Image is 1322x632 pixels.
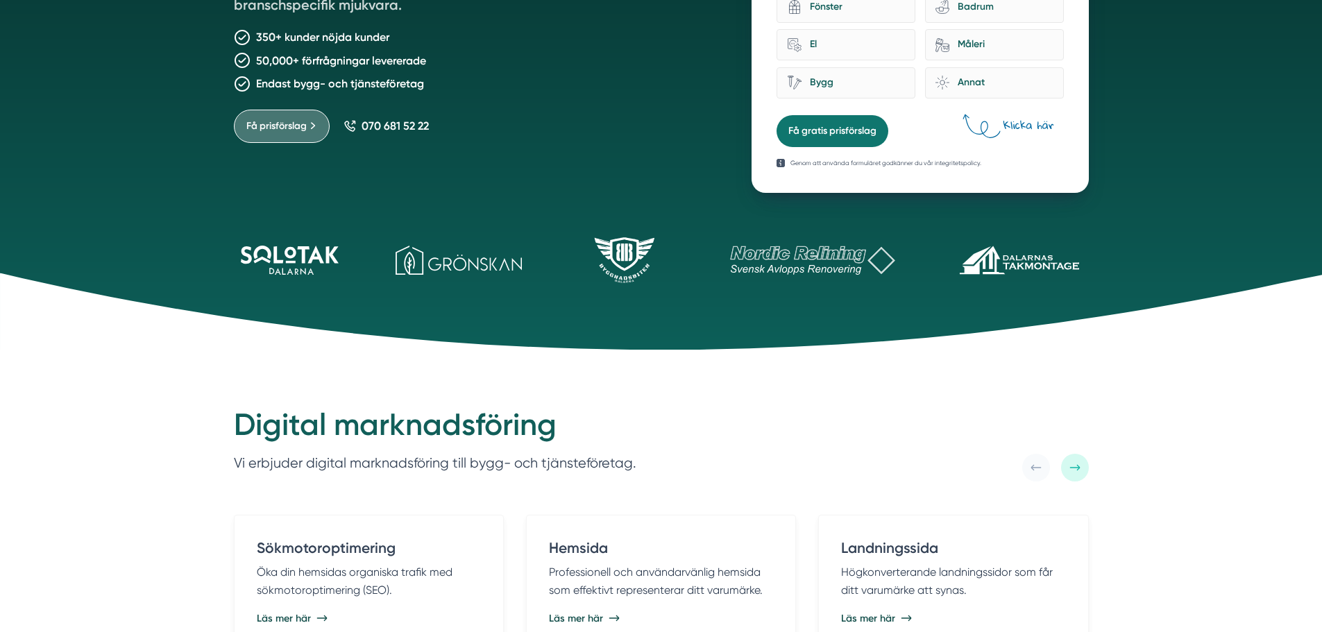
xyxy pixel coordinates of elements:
[841,538,1065,563] h4: Landningssida
[549,611,603,625] span: Läs mer här
[257,563,481,599] p: Öka din hemsidas organiska trafik med sökmotoroptimering (SEO).
[344,119,429,133] a: 070 681 52 22
[549,538,773,563] h4: Hemsida
[257,538,481,563] h4: Sökmotoroptimering
[256,52,426,69] p: 50,000+ förfrågningar levererade
[256,75,424,92] p: Endast bygg- och tjänsteföretag
[234,452,636,475] p: Vi erbjuder digital marknadsföring till bygg- och tjänsteföretag.
[234,405,636,452] h2: Digital marknadsföring
[841,563,1065,599] p: Högkonverterande landningssidor som får ditt varumärke att synas.
[257,611,311,625] span: Läs mer här
[777,115,888,147] button: Få gratis prisförslag
[841,611,895,625] span: Läs mer här
[234,110,330,143] a: Få prisförslag
[256,28,389,46] p: 350+ kunder nöjda kunder
[362,119,429,133] span: 070 681 52 22
[246,119,307,134] span: Få prisförslag
[549,563,773,599] p: Professionell och användarvänlig hemsida som effektivt representerar ditt varumärke.
[790,158,981,168] p: Genom att använda formuläret godkänner du vår integritetspolicy.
